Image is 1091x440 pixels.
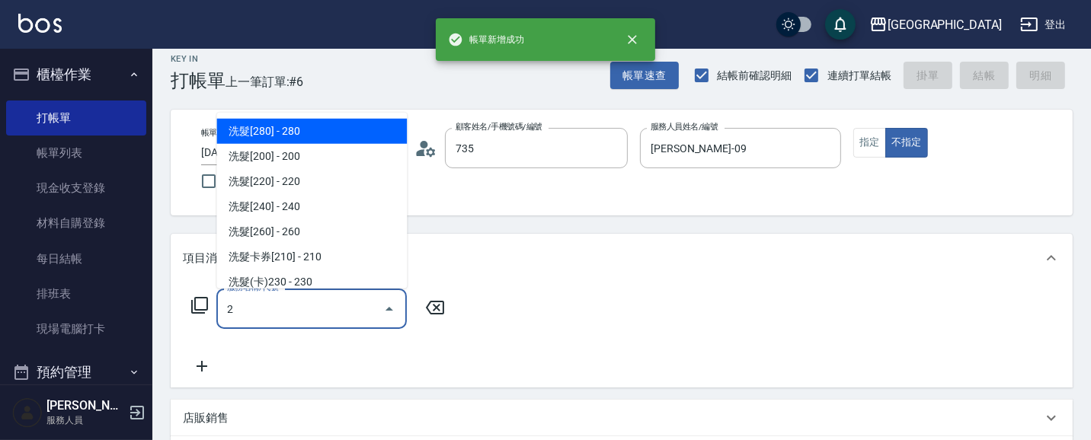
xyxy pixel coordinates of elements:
button: 預約管理 [6,352,146,392]
div: 店販銷售 [171,400,1073,436]
button: 指定 [853,128,886,158]
div: [GEOGRAPHIC_DATA] [888,15,1002,34]
a: 排班表 [6,276,146,311]
p: 店販銷售 [183,410,229,426]
a: 現金收支登錄 [6,171,146,206]
img: Logo [18,14,62,33]
span: 帳單新增成功 [448,32,524,47]
span: 上一筆訂單:#6 [226,72,304,91]
span: 連續打單結帳 [827,68,891,84]
span: 洗髮[280] - 280 [216,119,407,144]
span: 洗髮[200] - 200 [216,144,407,169]
h3: 打帳單 [171,70,226,91]
input: YYYY/MM/DD hh:mm [201,140,369,165]
span: 結帳前確認明細 [718,68,792,84]
button: Close [377,297,402,321]
span: 洗髮[260] - 260 [216,219,407,244]
div: 項目消費 [171,234,1073,282]
label: 帳單日期 [201,127,233,139]
span: 洗髮[240] - 240 [216,194,407,219]
img: Person [12,397,43,428]
button: [GEOGRAPHIC_DATA] [863,9,1008,40]
button: save [825,9,856,40]
button: 帳單速查 [610,62,679,90]
a: 現場電腦打卡 [6,311,146,346]
p: 項目消費 [183,250,229,266]
label: 服務人員姓名/編號 [651,121,718,132]
button: 登出 [1014,11,1073,39]
a: 帳單列表 [6,136,146,171]
a: 每日結帳 [6,241,146,276]
button: 不指定 [885,128,928,158]
button: close [616,23,649,56]
label: 顧客姓名/手機號碼/編號 [456,121,542,132]
span: 洗髮[220] - 220 [216,169,407,194]
span: 洗髮(卡)230 - 230 [216,269,407,295]
h2: Key In [171,54,226,64]
span: 洗髮卡券[210] - 210 [216,244,407,269]
a: 打帳單 [6,100,146,136]
button: 櫃檯作業 [6,55,146,94]
a: 材料自購登錄 [6,206,146,241]
p: 服務人員 [46,413,124,427]
h5: [PERSON_NAME] [46,398,124,413]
